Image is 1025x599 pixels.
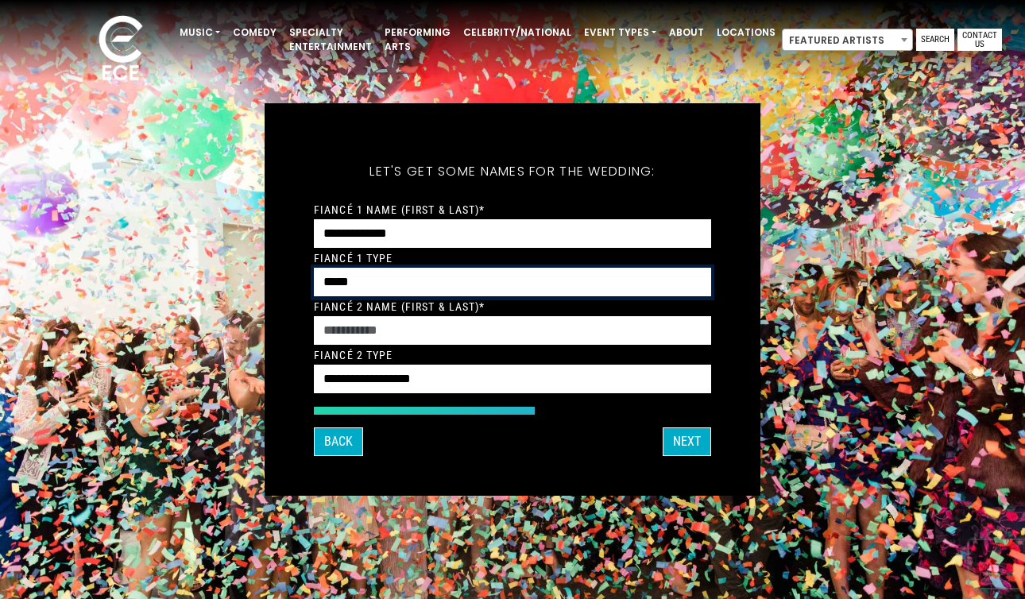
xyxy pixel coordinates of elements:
a: Specialty Entertainment [283,19,378,60]
h5: Let's get some names for the wedding: [314,143,711,200]
span: Featured Artists [782,29,913,51]
a: Contact Us [957,29,1002,51]
label: Fiancé 1 Name (First & Last)* [314,203,485,217]
label: Fiancé 1 Type [314,251,393,265]
button: Back [314,427,363,456]
a: Event Types [578,19,663,46]
a: Search [916,29,954,51]
label: Fiancé 2 Type [314,348,393,362]
a: Performing Arts [378,19,457,60]
a: About [663,19,710,46]
a: Locations [710,19,782,46]
a: Comedy [226,19,283,46]
img: ece_new_logo_whitev2-1.png [81,11,161,88]
span: Featured Artists [783,29,912,52]
a: Music [173,19,226,46]
a: Celebrity/National [457,19,578,46]
label: Fiancé 2 Name (First & Last)* [314,299,485,314]
button: Next [663,427,711,456]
